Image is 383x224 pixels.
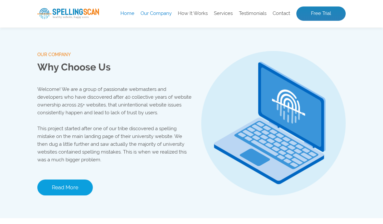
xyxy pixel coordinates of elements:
img: spellingScan [37,8,99,19]
p: Enter your website’s URL to see spelling mistakes, broken links and more [37,50,213,70]
input: Enter Your URL [37,75,213,93]
a: Services [214,10,233,17]
a: Our Company [141,10,172,17]
span: our company [37,51,191,59]
p: Welcome! We are a group of passionate webmasters and developers who have discovered after 40 coll... [37,85,191,117]
a: Contact [273,10,290,17]
button: Scan Website [37,99,95,116]
a: How It Works [178,10,208,17]
a: Testimonials [239,10,266,17]
a: Read More [37,180,93,195]
img: Free Webiste Analysis [222,30,346,115]
a: Home [120,10,134,17]
img: Free Webiste Analysis [224,46,323,50]
p: This project started after one of our tribe discovered a spelling mistake on the main landing pag... [37,125,191,164]
h1: Website Analysis [37,24,213,43]
span: Free [37,24,71,43]
h2: Why Choose Us [37,59,191,76]
a: Free Trial [296,6,346,21]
